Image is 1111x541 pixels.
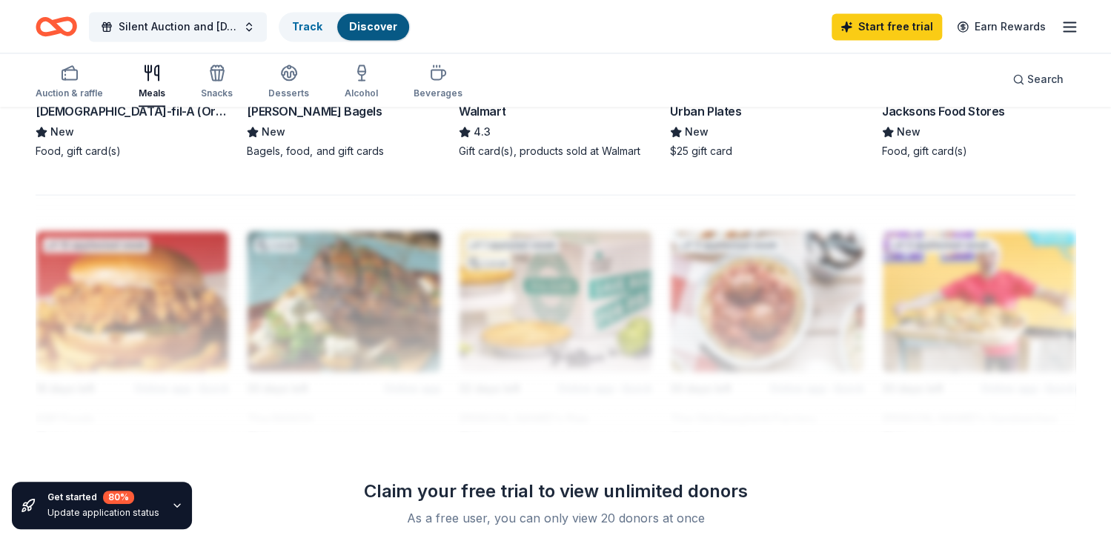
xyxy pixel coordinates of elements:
[414,87,462,99] div: Beverages
[474,123,491,141] span: 4.3
[349,20,397,33] a: Discover
[1027,70,1064,88] span: Search
[897,123,921,141] span: New
[882,144,1075,159] div: Food, gift card(s)
[670,144,863,159] div: $25 gift card
[1001,64,1075,94] button: Search
[119,18,237,36] span: Silent Auction and [DATE]
[36,87,103,99] div: Auction & raffle
[36,58,103,107] button: Auction & raffle
[268,58,309,107] button: Desserts
[459,102,505,120] div: Walmart
[201,58,233,107] button: Snacks
[47,491,159,504] div: Get started
[360,508,752,526] div: As a free user, you can only view 20 donors at once
[685,123,709,141] span: New
[201,87,233,99] div: Snacks
[832,13,942,40] a: Start free trial
[670,102,741,120] div: Urban Plates
[292,20,322,33] a: Track
[247,144,440,159] div: Bagels, food, and gift cards
[247,102,382,120] div: [PERSON_NAME] Bagels
[262,123,285,141] span: New
[36,102,229,120] div: [DEMOGRAPHIC_DATA]-fil-A (Orange)
[948,13,1055,40] a: Earn Rewards
[345,87,378,99] div: Alcohol
[139,87,165,99] div: Meals
[268,87,309,99] div: Desserts
[36,9,77,44] a: Home
[47,507,159,519] div: Update application status
[345,58,378,107] button: Alcohol
[279,12,411,42] button: TrackDiscover
[103,491,134,504] div: 80 %
[139,58,165,107] button: Meals
[882,102,1005,120] div: Jacksons Food Stores
[89,12,267,42] button: Silent Auction and [DATE]
[36,144,229,159] div: Food, gift card(s)
[414,58,462,107] button: Beverages
[50,123,74,141] span: New
[459,144,652,159] div: Gift card(s), products sold at Walmart
[342,479,769,502] div: Claim your free trial to view unlimited donors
